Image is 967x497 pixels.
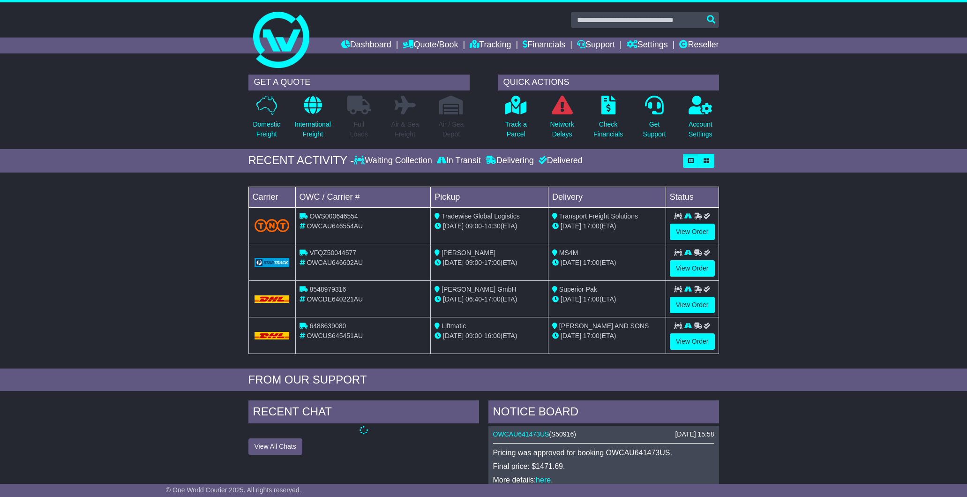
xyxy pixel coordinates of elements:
a: here [536,476,551,484]
div: In Transit [435,156,483,166]
span: Liftmatic [442,322,466,330]
span: 17:00 [484,259,501,266]
span: [DATE] [443,332,464,339]
div: (ETA) [552,331,662,341]
span: 6488639080 [309,322,346,330]
p: International Freight [295,120,331,139]
p: Air / Sea Depot [439,120,464,139]
span: 16:00 [484,332,501,339]
td: Status [666,187,719,207]
span: 17:00 [583,332,600,339]
a: Quote/Book [403,38,458,53]
span: Superior Pak [559,286,597,293]
td: Delivery [548,187,666,207]
span: OWCDE640221AU [307,295,363,303]
div: NOTICE BOARD [488,400,719,426]
div: RECENT CHAT [248,400,479,426]
span: OWCUS645451AU [307,332,363,339]
span: [PERSON_NAME] AND SONS [559,322,649,330]
div: RECENT ACTIVITY - [248,154,354,167]
span: VFQZ50044577 [309,249,356,256]
span: MS4M [559,249,578,256]
p: Check Financials [593,120,623,139]
a: View Order [670,260,715,277]
a: Track aParcel [505,95,527,144]
span: 14:30 [484,222,501,230]
a: Financials [523,38,565,53]
a: NetworkDelays [549,95,574,144]
a: GetSupport [642,95,666,144]
div: (ETA) [552,221,662,231]
div: [DATE] 15:58 [675,430,714,438]
span: 8548979316 [309,286,346,293]
a: AccountSettings [688,95,713,144]
span: OWCAU646602AU [307,259,363,266]
div: Waiting Collection [354,156,434,166]
a: View Order [670,297,715,313]
span: Tradewise Global Logistics [442,212,520,220]
span: 17:00 [484,295,501,303]
td: Carrier [248,187,295,207]
a: Tracking [470,38,511,53]
span: [DATE] [443,222,464,230]
span: [DATE] [561,295,581,303]
p: Get Support [643,120,666,139]
div: (ETA) [552,258,662,268]
span: [DATE] [561,259,581,266]
span: 17:00 [583,259,600,266]
td: Pickup [431,187,548,207]
div: Delivered [536,156,583,166]
div: - (ETA) [435,331,544,341]
a: CheckFinancials [593,95,623,144]
span: 17:00 [583,295,600,303]
span: 09:00 [465,332,482,339]
div: FROM OUR SUPPORT [248,373,719,387]
a: View Order [670,224,715,240]
div: Delivering [483,156,536,166]
a: Reseller [679,38,719,53]
span: [DATE] [561,222,581,230]
p: Network Delays [550,120,574,139]
a: OWCAU641473US [493,430,549,438]
span: S50916 [551,430,574,438]
p: Account Settings [689,120,712,139]
a: Settings [627,38,668,53]
a: Support [577,38,615,53]
img: DHL.png [255,332,290,339]
p: Track a Parcel [505,120,527,139]
img: DHL.png [255,295,290,303]
span: [DATE] [443,259,464,266]
p: More details: . [493,475,714,484]
span: OWCAU646554AU [307,222,363,230]
span: 06:40 [465,295,482,303]
span: Transport Freight Solutions [559,212,638,220]
a: DomesticFreight [252,95,280,144]
div: - (ETA) [435,258,544,268]
span: 17:00 [583,222,600,230]
p: Air & Sea Freight [391,120,419,139]
span: [PERSON_NAME] [442,249,495,256]
p: Domestic Freight [253,120,280,139]
p: Final price: $1471.69. [493,462,714,471]
button: View All Chats [248,438,302,455]
span: [DATE] [561,332,581,339]
span: 09:00 [465,259,482,266]
a: View Order [670,333,715,350]
span: 09:00 [465,222,482,230]
a: Dashboard [341,38,391,53]
img: TNT_Domestic.png [255,219,290,232]
div: ( ) [493,430,714,438]
div: (ETA) [552,294,662,304]
span: [PERSON_NAME] GmbH [442,286,516,293]
div: GET A QUOTE [248,75,470,90]
a: InternationalFreight [294,95,331,144]
span: OWS000646554 [309,212,358,220]
div: - (ETA) [435,294,544,304]
span: [DATE] [443,295,464,303]
img: GetCarrierServiceLogo [255,258,290,267]
div: QUICK ACTIONS [498,75,719,90]
td: OWC / Carrier # [295,187,431,207]
p: Full Loads [347,120,371,139]
div: - (ETA) [435,221,544,231]
span: © One World Courier 2025. All rights reserved. [166,486,301,494]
